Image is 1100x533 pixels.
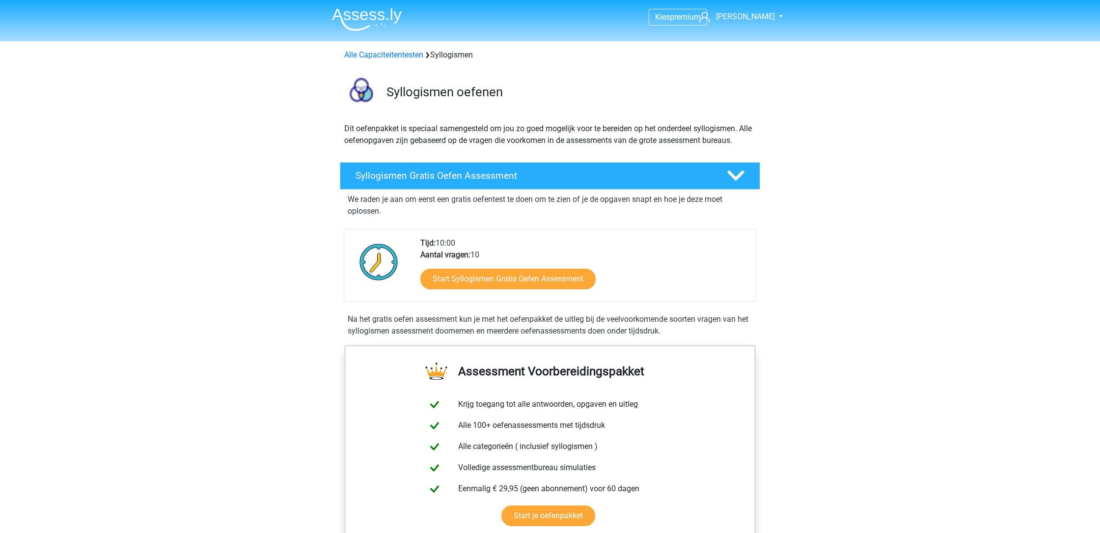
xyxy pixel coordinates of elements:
[670,12,701,22] span: premium
[340,49,760,61] div: Syllogismen
[344,50,423,59] a: Alle Capaciteitentesten
[413,237,755,301] div: 10:00 10
[716,12,775,21] span: [PERSON_NAME]
[344,313,756,337] div: Na het gratis oefen assessment kun je met het oefenpakket de uitleg bij de veelvoorkomende soorte...
[348,194,752,217] p: We raden je aan om eerst een gratis oefentest te doen om te zien of je de opgaven snapt en hoe je...
[655,12,670,22] span: Kies
[420,238,436,248] b: Tijd:
[501,505,595,526] a: Start je oefenpakket
[695,11,776,23] a: [PERSON_NAME]
[354,237,404,286] img: Klok
[332,8,402,31] img: Assessly
[356,170,711,181] h4: Syllogismen Gratis Oefen Assessment
[386,84,752,100] h3: Syllogismen oefenen
[649,10,707,24] a: Kiespremium
[336,162,764,190] a: Syllogismen Gratis Oefen Assessment
[340,73,382,114] img: syllogismen
[420,269,596,289] a: Start Syllogismen Gratis Oefen Assessment
[420,250,470,259] b: Aantal vragen:
[344,123,756,146] p: Dit oefenpakket is speciaal samengesteld om jou zo goed mogelijk voor te bereiden op het onderdee...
